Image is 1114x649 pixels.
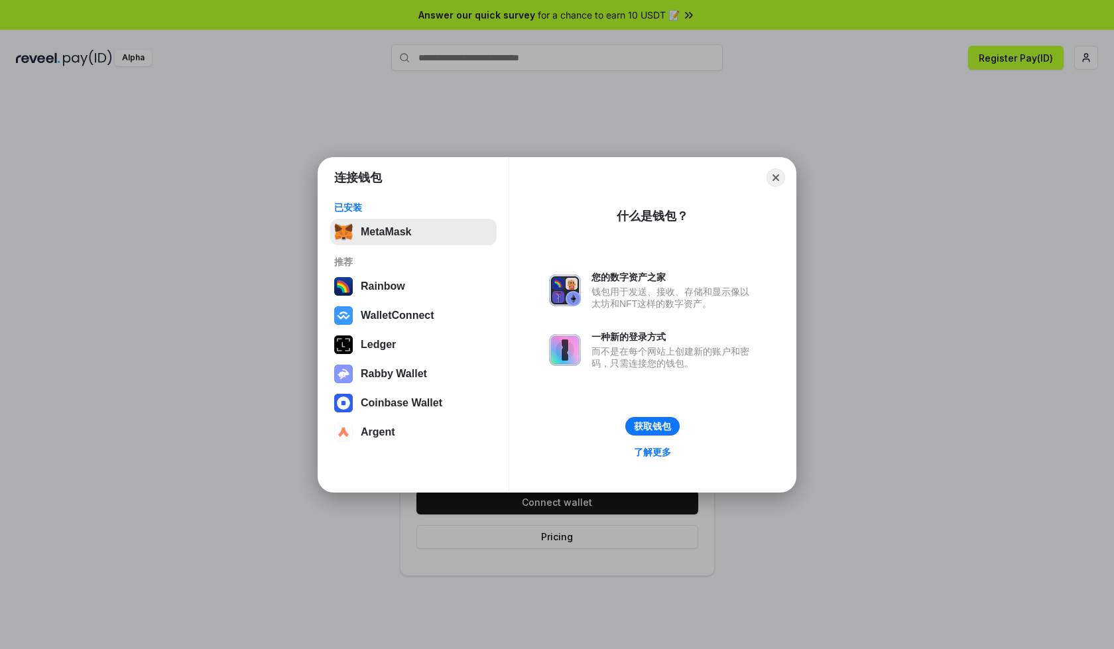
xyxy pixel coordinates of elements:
[330,302,497,329] button: WalletConnect
[626,443,679,461] a: 了解更多
[330,219,497,245] button: MetaMask
[361,397,442,409] div: Coinbase Wallet
[334,394,353,412] img: svg+xml,%3Csvg%20width%3D%2228%22%20height%3D%2228%22%20viewBox%3D%220%200%2028%2028%22%20fill%3D...
[591,271,756,283] div: 您的数字资产之家
[334,306,353,325] img: svg+xml,%3Csvg%20width%3D%2228%22%20height%3D%2228%22%20viewBox%3D%220%200%2028%2028%22%20fill%3D...
[334,223,353,241] img: svg+xml,%3Csvg%20fill%3D%22none%22%20height%3D%2233%22%20viewBox%3D%220%200%2035%2033%22%20width%...
[625,417,680,436] button: 获取钱包
[361,226,411,238] div: MetaMask
[617,208,688,224] div: 什么是钱包？
[634,420,671,432] div: 获取钱包
[361,368,427,380] div: Rabby Wallet
[591,345,756,369] div: 而不是在每个网站上创建新的账户和密码，只需连接您的钱包。
[334,277,353,296] img: svg+xml,%3Csvg%20width%3D%22120%22%20height%3D%22120%22%20viewBox%3D%220%200%20120%20120%22%20fil...
[334,202,493,213] div: 已安装
[767,168,785,187] button: Close
[330,331,497,358] button: Ledger
[330,361,497,387] button: Rabby Wallet
[334,335,353,354] img: svg+xml,%3Csvg%20xmlns%3D%22http%3A%2F%2Fwww.w3.org%2F2000%2Fsvg%22%20width%3D%2228%22%20height%3...
[591,331,756,343] div: 一种新的登录方式
[591,286,756,310] div: 钱包用于发送、接收、存储和显示像以太坊和NFT这样的数字资产。
[334,170,382,186] h1: 连接钱包
[330,419,497,445] button: Argent
[549,334,581,366] img: svg+xml,%3Csvg%20xmlns%3D%22http%3A%2F%2Fwww.w3.org%2F2000%2Fsvg%22%20fill%3D%22none%22%20viewBox...
[330,390,497,416] button: Coinbase Wallet
[361,339,396,351] div: Ledger
[334,365,353,383] img: svg+xml,%3Csvg%20xmlns%3D%22http%3A%2F%2Fwww.w3.org%2F2000%2Fsvg%22%20fill%3D%22none%22%20viewBox...
[361,310,434,322] div: WalletConnect
[334,256,493,268] div: 推荐
[634,446,671,458] div: 了解更多
[361,280,405,292] div: Rainbow
[549,274,581,306] img: svg+xml,%3Csvg%20xmlns%3D%22http%3A%2F%2Fwww.w3.org%2F2000%2Fsvg%22%20fill%3D%22none%22%20viewBox...
[361,426,395,438] div: Argent
[330,273,497,300] button: Rainbow
[334,423,353,442] img: svg+xml,%3Csvg%20width%3D%2228%22%20height%3D%2228%22%20viewBox%3D%220%200%2028%2028%22%20fill%3D...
